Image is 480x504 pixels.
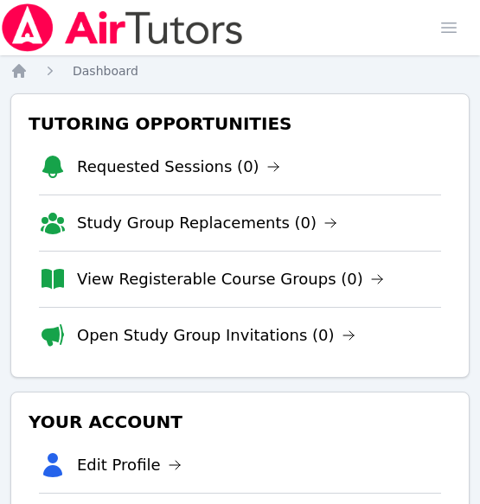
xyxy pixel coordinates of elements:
[77,267,384,291] a: View Registerable Course Groups (0)
[25,406,455,437] h3: Your Account
[10,62,470,80] nav: Breadcrumb
[77,323,355,348] a: Open Study Group Invitations (0)
[77,453,182,477] a: Edit Profile
[77,211,337,235] a: Study Group Replacements (0)
[25,108,455,139] h3: Tutoring Opportunities
[73,62,138,80] a: Dashboard
[73,64,138,78] span: Dashboard
[77,155,280,179] a: Requested Sessions (0)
